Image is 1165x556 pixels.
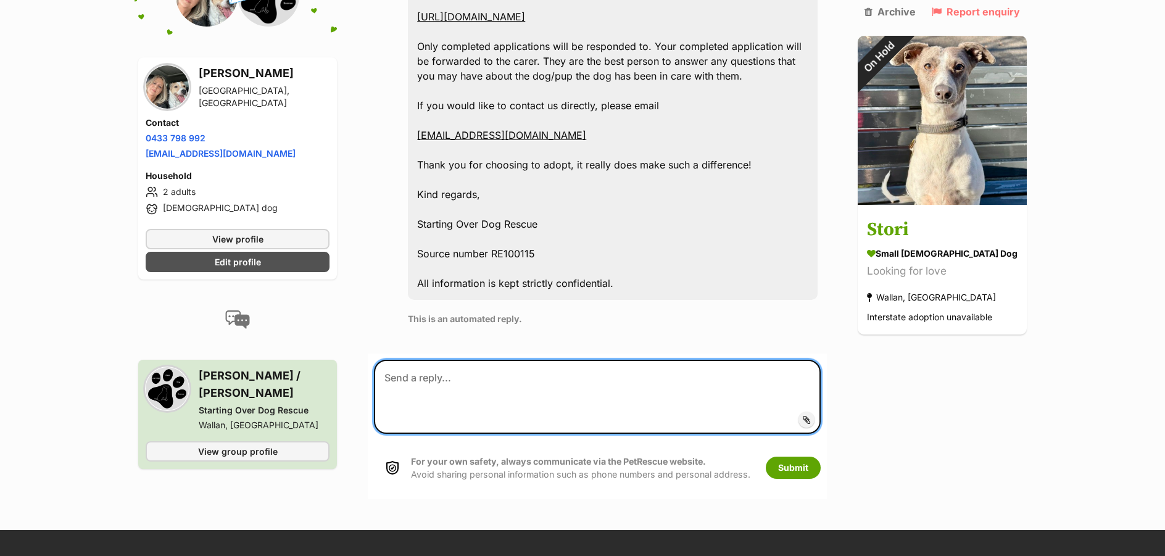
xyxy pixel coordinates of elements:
li: 2 adults [146,184,330,199]
h4: Contact [146,116,330,128]
div: small [DEMOGRAPHIC_DATA] Dog [867,247,1018,260]
h3: Stori [867,217,1018,244]
a: View profile [146,228,330,249]
img: Stori [858,36,1027,205]
h3: [PERSON_NAME] / [PERSON_NAME] [199,367,330,401]
img: conversation-icon-4a6f8262b818ee0b60e3300018af0b2d0b884aa5de6e9bcb8d3d4eeb1a70a7c4.svg [225,310,250,328]
a: View group profile [146,441,330,461]
h3: [PERSON_NAME] [199,64,330,81]
p: This is an automated reply. [408,312,818,325]
div: Wallan, [GEOGRAPHIC_DATA] [867,289,996,306]
p: Avoid sharing personal information such as phone numbers and personal address. [411,455,750,481]
a: [EMAIL_ADDRESS][DOMAIN_NAME] [417,129,586,141]
h4: Household [146,169,330,181]
img: Nicole profile pic [146,65,189,108]
span: View group profile [198,444,278,457]
a: Stori small [DEMOGRAPHIC_DATA] Dog Looking for love Wallan, [GEOGRAPHIC_DATA] Interstate adoption... [858,207,1027,335]
a: On Hold [858,195,1027,207]
div: [GEOGRAPHIC_DATA], [GEOGRAPHIC_DATA] [199,84,330,109]
span: Interstate adoption unavailable [867,312,992,323]
div: Starting Over Dog Rescue [199,404,330,416]
a: [EMAIL_ADDRESS][DOMAIN_NAME] [146,147,296,158]
a: Edit profile [146,251,330,272]
div: On Hold [842,20,916,94]
button: Submit [766,457,821,479]
li: [DEMOGRAPHIC_DATA] dog [146,201,330,216]
a: [URL][DOMAIN_NAME] [417,10,525,23]
a: 0433 798 992 [146,132,205,143]
span: View profile [212,232,263,245]
div: Wallan, [GEOGRAPHIC_DATA] [199,418,330,431]
a: Report enquiry [932,6,1020,17]
div: Looking for love [867,263,1018,280]
a: Archive [864,6,916,17]
img: Starting Over Dog Rescue profile pic [146,367,189,410]
strong: For your own safety, always communicate via the PetRescue website. [411,456,706,467]
span: Edit profile [215,255,261,268]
